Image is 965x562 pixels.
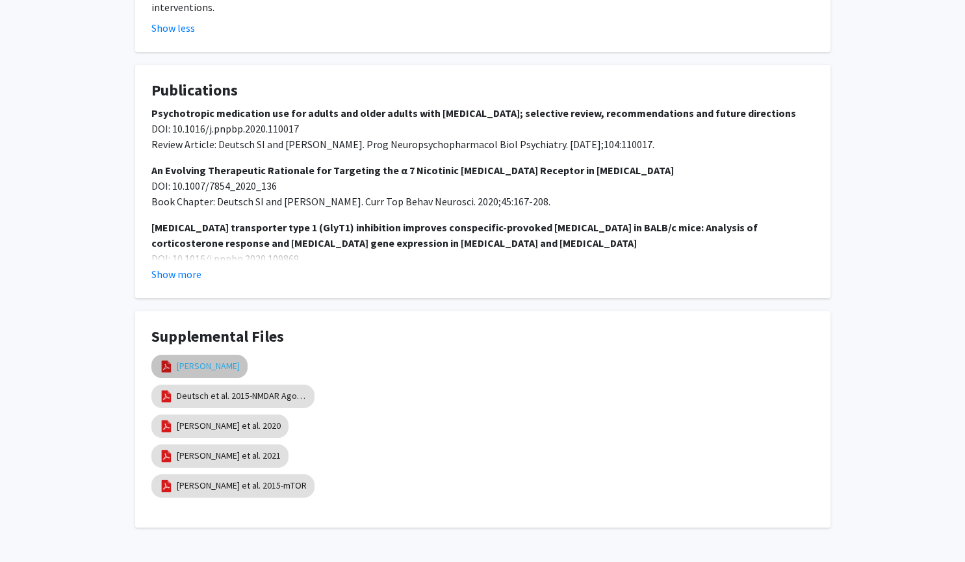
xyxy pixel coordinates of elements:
img: pdf_icon.png [159,479,174,493]
a: [PERSON_NAME] [177,359,240,373]
a: [PERSON_NAME] et al. 2020 [177,419,281,433]
button: Show less [151,20,195,36]
button: Show more [151,266,201,282]
img: pdf_icon.png [159,449,174,463]
img: pdf_icon.png [159,389,174,403]
img: pdf_icon.png [159,419,174,433]
span: DOI: 10.1016/j.pnpbp.2020.109869 [151,252,299,265]
iframe: Chat [10,504,55,552]
span: DOI: 10.1016/j.pnpbp.2020.110017 [151,122,299,135]
a: [PERSON_NAME] et al. 2015-mTOR [177,479,307,492]
span: DOI: 10.1007/7854_2020_136 [151,179,277,192]
h4: Publications [151,81,814,100]
strong: An Evolving Therapeutic Rationale for Targeting the α 7 Nicotinic [MEDICAL_DATA] Receptor in [MED... [151,164,674,177]
img: pdf_icon.png [159,359,174,374]
strong: Psychotropic medication use for adults and older adults with [MEDICAL_DATA]; selective review, re... [151,107,796,120]
h4: Supplemental Files [151,327,814,346]
span: Review Article: Deutsch SI and [PERSON_NAME]. Prog Neuropsychopharmacol Biol Psychiatry. [DATE];1... [151,138,654,151]
a: Deutsch et al. 2015-NMDAR Agonists [177,389,307,403]
strong: [MEDICAL_DATA] transporter type 1 (GlyT1) inhibition improves conspecific-provoked [MEDICAL_DATA]... [151,221,758,249]
a: [PERSON_NAME] et al. 2021 [177,449,281,463]
span: Book Chapter: Deutsch SI and [PERSON_NAME]. Curr Top Behav Neurosci. 2020;45:167-208. [151,195,550,208]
